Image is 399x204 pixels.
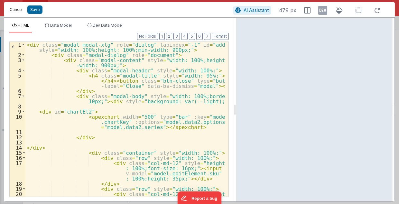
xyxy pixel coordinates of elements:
button: 3 [173,33,180,40]
div: 2 [10,52,25,57]
button: 1 [159,33,165,40]
div: 11 [10,129,25,134]
span: AI Assistant [244,7,269,13]
span: 479 px [279,6,296,14]
button: 7 [204,33,210,40]
div: 15 [10,150,25,155]
button: Save [27,5,42,14]
div: 5 [10,73,25,88]
div: 10 [10,114,25,129]
span: Dev Data Model [93,23,123,28]
div: 14 [10,145,25,150]
span: HTML [18,23,29,28]
button: No Folds [137,33,158,40]
div: 8 [10,104,25,109]
button: 4 [181,33,188,40]
div: 13 [10,140,25,145]
div: 16 [10,155,25,160]
div: 19 [10,186,25,191]
button: 2 [166,33,172,40]
button: 5 [189,33,195,40]
button: AI Assistant [233,6,271,14]
div: 3 [10,57,25,68]
div: 7 [10,93,25,104]
button: Format [212,33,229,40]
div: 17 [10,160,25,181]
div: 12 [10,134,25,140]
div: 1 [10,42,25,52]
div: 9 [10,109,25,114]
span: Data Model [50,23,72,28]
button: 6 [196,33,203,40]
div: 4 [10,68,25,73]
button: Cancel [6,5,26,14]
div: 18 [10,181,25,186]
div: 6 [10,88,25,93]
